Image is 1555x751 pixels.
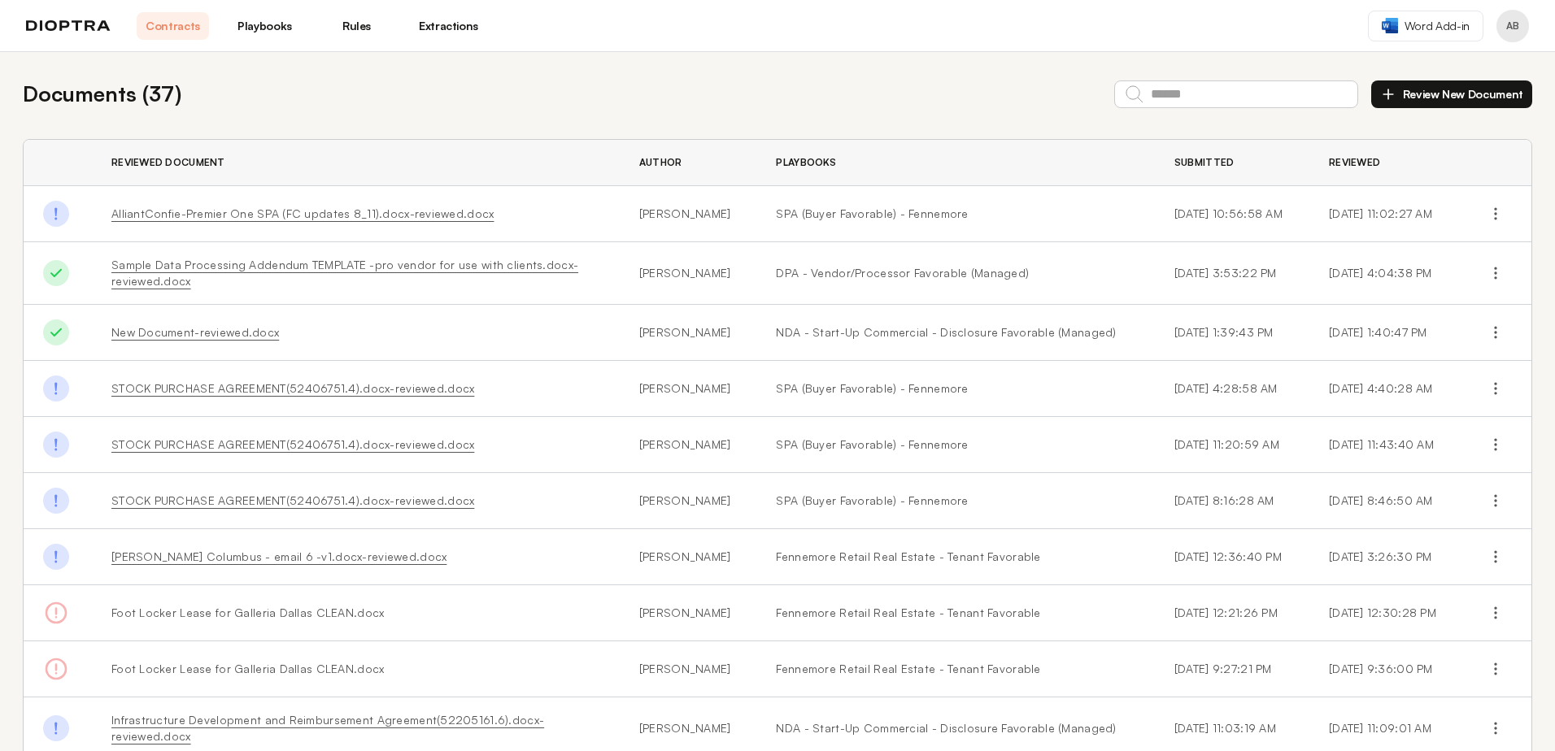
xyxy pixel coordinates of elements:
[43,488,69,514] img: Done
[620,361,757,417] td: [PERSON_NAME]
[1309,186,1463,242] td: [DATE] 11:02:27 AM
[412,12,485,40] a: Extractions
[1371,80,1532,108] button: Review New Document
[1496,10,1529,42] button: Profile menu
[43,319,69,345] img: Done
[1155,242,1309,305] td: [DATE] 3:53:22 PM
[776,720,1135,736] a: NDA - Start-Up Commercial - Disclosure Favorable (Managed)
[1309,417,1463,473] td: [DATE] 11:43:40 AM
[111,549,446,563] a: [PERSON_NAME] Columbus - email 6 -v1.docx-reviewed.docx
[1309,140,1463,186] th: Reviewed
[43,715,69,741] img: Done
[1309,242,1463,305] td: [DATE] 4:04:38 PM
[1155,473,1309,529] td: [DATE] 8:16:28 AM
[111,381,474,395] a: STOCK PURCHASE AGREEMENT(52406751.4).docx-reviewed.docx
[620,305,757,361] td: [PERSON_NAME]
[620,417,757,473] td: [PERSON_NAME]
[111,662,384,675] span: Foot Locker Lease for Galleria Dallas CLEAN.docx
[137,12,209,40] a: Contracts
[43,260,69,286] img: Done
[620,140,757,186] th: Author
[43,201,69,227] img: Done
[43,375,69,402] img: Done
[620,473,757,529] td: [PERSON_NAME]
[320,12,393,40] a: Rules
[776,265,1135,281] a: DPA - Vendor/Processor Favorable (Managed)
[1368,11,1483,41] a: Word Add-in
[756,140,1154,186] th: Playbooks
[776,493,1135,509] a: SPA (Buyer Favorable) - Fennemore
[111,325,279,339] a: New Document-reviewed.docx
[111,713,544,743] a: Infrastructure Development and Reimbursement Agreement(52205161.6).docx-reviewed.docx
[776,380,1135,397] a: SPA (Buyer Favorable) - Fennemore
[23,78,181,110] h2: Documents ( 37 )
[620,242,757,305] td: [PERSON_NAME]
[1155,585,1309,641] td: [DATE] 12:21:26 PM
[1155,641,1309,697] td: [DATE] 9:27:21 PM
[776,549,1135,565] a: Fennemore Retail Real Estate - Tenant Favorable
[1155,361,1309,417] td: [DATE] 4:28:58 AM
[776,661,1135,677] a: Fennemore Retail Real Estate - Tenant Favorable
[1309,473,1463,529] td: [DATE] 8:46:50 AM
[620,641,757,697] td: [PERSON_NAME]
[92,140,620,186] th: Reviewed Document
[26,20,111,32] img: logo
[776,206,1135,222] a: SPA (Buyer Favorable) - Fennemore
[43,544,69,570] img: Done
[1155,186,1309,242] td: [DATE] 10:56:58 AM
[776,605,1135,621] a: Fennemore Retail Real Estate - Tenant Favorable
[111,258,578,288] a: Sample Data Processing Addendum TEMPLATE -pro vendor for use with clients.docx-reviewed.docx
[1309,529,1463,585] td: [DATE] 3:26:30 PM
[1155,140,1309,186] th: Submitted
[1405,18,1470,34] span: Word Add-in
[111,493,474,507] a: STOCK PURCHASE AGREEMENT(52406751.4).docx-reviewed.docx
[620,585,757,641] td: [PERSON_NAME]
[776,436,1135,453] a: SPA (Buyer Favorable) - Fennemore
[620,186,757,242] td: [PERSON_NAME]
[111,437,474,451] a: STOCK PURCHASE AGREEMENT(52406751.4).docx-reviewed.docx
[1309,361,1463,417] td: [DATE] 4:40:28 AM
[1155,305,1309,361] td: [DATE] 1:39:43 PM
[229,12,301,40] a: Playbooks
[776,324,1135,341] a: NDA - Start-Up Commercial - Disclosure Favorable (Managed)
[1155,417,1309,473] td: [DATE] 11:20:59 AM
[620,529,757,585] td: [PERSON_NAME]
[1382,18,1398,33] img: word
[111,606,384,619] span: Foot Locker Lease for Galleria Dallas CLEAN.docx
[43,432,69,458] img: Done
[1155,529,1309,585] td: [DATE] 12:36:40 PM
[1309,585,1463,641] td: [DATE] 12:30:28 PM
[1309,641,1463,697] td: [DATE] 9:36:00 PM
[1309,305,1463,361] td: [DATE] 1:40:47 PM
[111,206,494,220] a: AlliantConfie-Premier One SPA (FC updates 8_11).docx-reviewed.docx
